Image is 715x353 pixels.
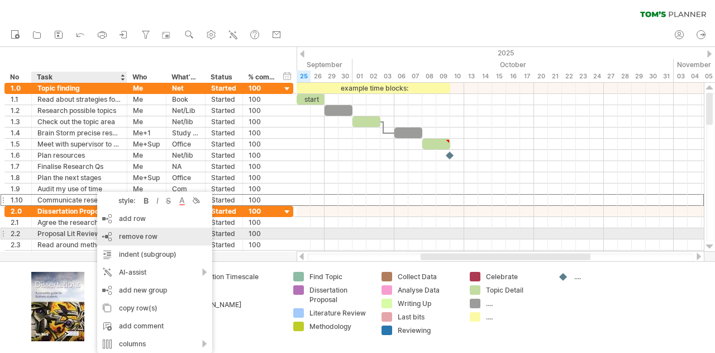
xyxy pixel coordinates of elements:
[590,70,604,82] div: Friday, 24 October 2025
[398,312,459,322] div: Last bits
[11,150,26,161] div: 1.6
[486,285,547,295] div: Topic Detail
[604,70,618,82] div: Monday, 27 October 2025
[632,70,646,82] div: Wednesday, 29 October 2025
[211,172,237,183] div: Started
[211,139,237,149] div: Started
[37,150,121,161] div: Plan resources
[249,150,275,161] div: 100
[408,70,422,82] div: Tuesday, 7 October 2025
[11,105,26,116] div: 1.2
[325,70,339,82] div: Monday, 29 September 2025
[249,183,275,194] div: 100
[249,94,275,105] div: 100
[366,70,380,82] div: Thursday, 2 October 2025
[249,161,275,172] div: 100
[37,195,121,205] div: Communicate research Qs
[486,312,547,322] div: ....
[186,286,280,295] div: [DATE]
[618,70,632,82] div: Tuesday, 28 October 2025
[520,70,534,82] div: Friday, 17 October 2025
[211,251,237,261] div: Started
[97,210,212,228] div: add row
[249,195,275,205] div: 100
[172,183,199,194] div: Com
[309,272,370,281] div: Find Topic
[211,83,237,93] div: Started
[37,72,121,83] div: Task
[97,317,212,335] div: add comment
[211,116,237,127] div: Started
[10,72,25,83] div: No
[186,272,280,281] div: Dissertation Timescale
[11,83,26,93] div: 1.0
[133,161,160,172] div: Me
[37,116,121,127] div: Check out the topic area
[97,335,212,353] div: columns
[37,161,121,172] div: Finalise Research Qs
[172,150,199,161] div: Net/lib
[97,299,212,317] div: copy row(s)
[37,183,121,194] div: Audit my use of time
[211,206,237,216] div: Started
[102,196,141,205] div: style:
[172,128,199,138] div: Study Room
[311,70,325,82] div: Friday, 26 September 2025
[394,70,408,82] div: Monday, 6 October 2025
[450,70,464,82] div: Friday, 10 October 2025
[37,228,121,239] div: Proposal Lit Review
[211,228,237,239] div: Started
[478,70,492,82] div: Tuesday, 14 October 2025
[37,128,121,138] div: Brain Storm precise research Qs
[11,228,26,239] div: 2.2
[352,70,366,82] div: Wednesday, 1 October 2025
[11,195,26,205] div: 1.10
[172,139,199,149] div: Office
[398,299,459,308] div: Writing Up
[133,150,160,161] div: Me
[352,59,674,70] div: October 2025
[97,263,212,281] div: AI-assist
[339,70,352,82] div: Tuesday, 30 September 2025
[248,72,275,83] div: % complete
[211,150,237,161] div: Started
[249,139,275,149] div: 100
[11,139,26,149] div: 1.5
[11,172,26,183] div: 1.8
[249,105,275,116] div: 100
[133,128,160,138] div: Me+1
[534,70,548,82] div: Monday, 20 October 2025
[11,251,26,261] div: 2.4
[297,70,311,82] div: Thursday, 25 September 2025
[133,172,160,183] div: Me+Sup
[398,285,459,295] div: Analyse Data
[249,128,275,138] div: 100
[249,116,275,127] div: 100
[486,272,547,281] div: Celebrate
[211,239,237,250] div: Started
[11,94,26,105] div: 1.1
[211,161,237,172] div: Started
[211,128,237,138] div: Started
[119,232,158,241] span: remove row
[562,70,576,82] div: Wednesday, 22 October 2025
[132,72,160,83] div: Who
[211,94,237,105] div: Started
[464,70,478,82] div: Monday, 13 October 2025
[548,70,562,82] div: Tuesday, 21 October 2025
[11,217,26,228] div: 2.1
[37,239,121,250] div: Read around methods
[11,116,26,127] div: 1.3
[297,83,450,93] div: example time blocks:
[249,217,275,228] div: 100
[211,183,237,194] div: Started
[576,70,590,82] div: Thursday, 23 October 2025
[249,83,275,93] div: 100
[172,116,199,127] div: Net/lib
[211,195,237,205] div: Started
[11,161,26,172] div: 1.7
[97,246,212,263] div: indent (subgroup)
[37,251,121,261] div: Address ethical issues and prepare ethical statement
[486,299,547,308] div: ....
[249,251,275,261] div: 100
